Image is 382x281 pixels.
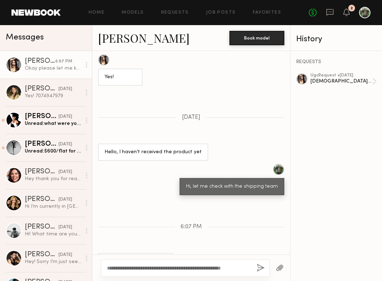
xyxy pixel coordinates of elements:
div: [DATE] [59,86,72,93]
div: Hey! Sorry I’m just seeing this! Let me know if you’re still interested, and any details you have... [25,258,81,265]
span: 6:07 PM [181,224,202,230]
div: [DATE] [59,169,72,175]
div: Hey thank you for reaching out!! Would love to shoot with you for your next upcoming shoot!! [25,175,81,182]
a: [PERSON_NAME] [98,30,190,46]
span: [DATE] [182,114,200,121]
div: 2 [350,6,353,10]
div: Unread: $600/flat for half day. What day(s) are you looking to shoot? [25,148,81,155]
div: [DATE] [59,113,72,120]
a: Home [89,10,105,15]
div: [PERSON_NAME] [25,141,59,148]
a: Favorites [253,10,281,15]
div: Hello, I haven’t received the product yet [104,148,202,156]
div: Yes! 7074947979 [25,93,81,99]
div: [PERSON_NAME] [25,113,59,120]
a: Requests [161,10,189,15]
a: Models [122,10,144,15]
div: Hi! What time are you thinking? And how much would the shoot be? [25,231,81,238]
div: [DATE] [59,141,72,148]
div: Okay please let me know [25,65,81,72]
div: [DEMOGRAPHIC_DATA] Streetwear Models for UGC Content [311,78,372,85]
a: ugcRequest •[DATE][DEMOGRAPHIC_DATA] Streetwear Models for UGC Content [311,73,377,90]
a: Book model [229,34,284,41]
div: REQUESTS [296,60,377,65]
span: Messages [6,33,44,42]
div: [PERSON_NAME] [25,251,59,258]
div: Unread: what were you looking at with rates? [25,120,81,127]
div: [PERSON_NAME] [25,85,59,93]
div: Yes! [104,73,136,81]
div: ugc Request • [DATE] [311,73,372,78]
div: [PERSON_NAME] [25,168,59,175]
button: Book model [229,31,284,45]
div: Hi I’m currently in [GEOGRAPHIC_DATA] until the 25th [25,203,81,210]
div: [PERSON_NAME] [25,196,59,203]
a: Job Posts [206,10,236,15]
div: 6:07 PM [55,58,72,65]
div: [DATE] [59,196,72,203]
div: [DATE] [59,252,72,258]
div: Hi, let me check with the shipping team [186,183,278,191]
div: History [296,35,377,43]
div: [PERSON_NAME] [25,58,55,65]
div: [DATE] [59,224,72,231]
div: [PERSON_NAME] [25,224,59,231]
